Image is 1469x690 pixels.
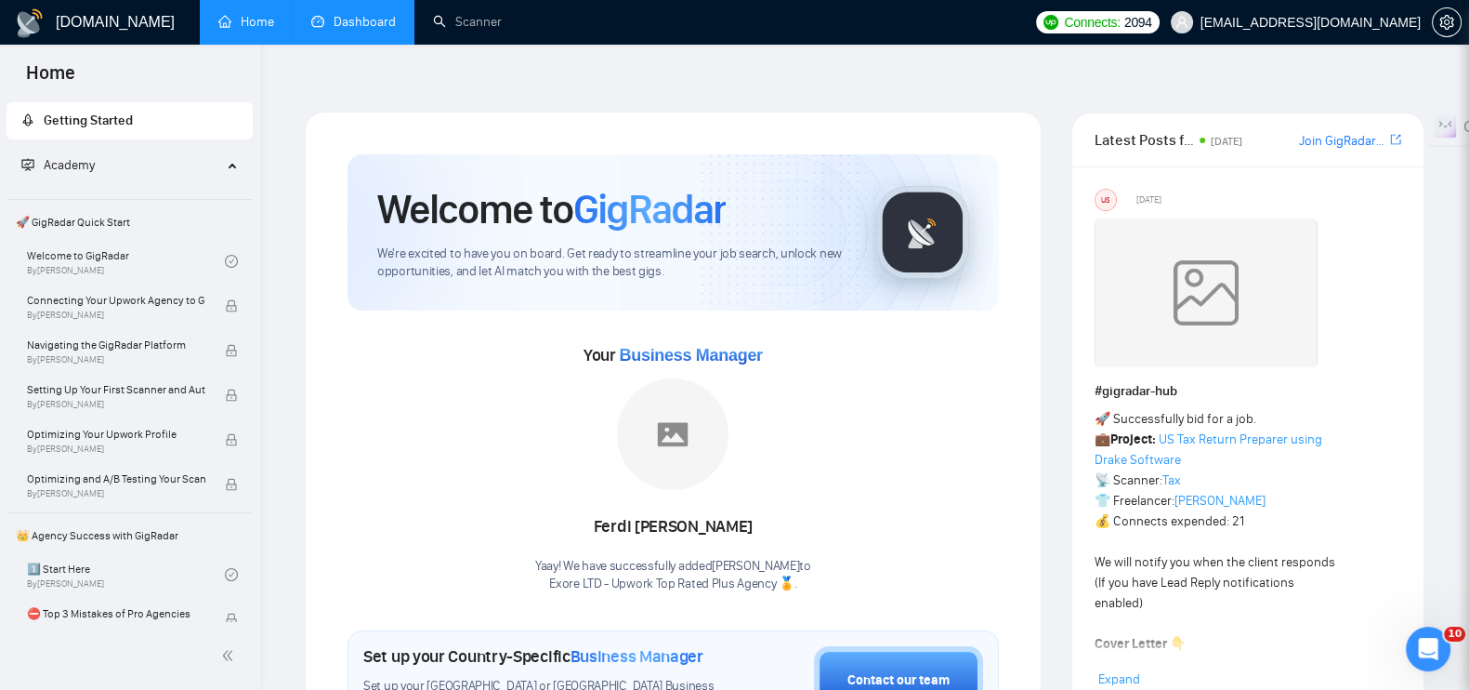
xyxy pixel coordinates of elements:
[8,204,251,241] span: 🚀 GigRadar Quick Start
[225,568,238,581] span: check-circle
[619,346,762,365] span: Business Manager
[617,378,728,490] img: placeholder.png
[27,336,205,354] span: Navigating the GigRadar Platform
[535,511,811,543] div: Ferdi [PERSON_NAME]
[571,646,703,667] span: Business Manager
[1095,636,1186,652] strong: Cover Letter 👇
[27,425,205,444] span: Optimizing Your Upwork Profile
[225,389,238,402] span: lock
[1110,431,1156,447] strong: Project:
[433,14,502,30] a: searchScanner
[535,576,811,593] p: Exore LTD - Upwork Top Rated Plus Agency 🏅 .
[21,157,95,173] span: Academy
[573,184,726,234] span: GigRadar
[1043,15,1058,30] img: upwork-logo.png
[27,554,225,595] a: 1️⃣ Start HereBy[PERSON_NAME]
[1175,16,1188,29] span: user
[1136,192,1161,208] span: [DATE]
[311,14,396,30] a: dashboardDashboard
[1174,493,1266,509] a: [PERSON_NAME]
[27,310,205,321] span: By [PERSON_NAME]
[1095,381,1401,402] h1: # gigradar-hub
[1098,671,1140,687] span: Expand
[1432,7,1462,37] button: setting
[27,470,205,488] span: Optimizing and A/B Testing Your Scanner for Better Results
[27,241,225,282] a: Welcome to GigRadarBy[PERSON_NAME]
[1433,15,1461,30] span: setting
[27,291,205,310] span: Connecting Your Upwork Agency to GigRadar
[1432,15,1462,30] a: setting
[218,14,274,30] a: homeHome
[1299,131,1386,152] a: Join GigRadar Slack Community
[1390,132,1401,147] span: export
[27,399,205,410] span: By [PERSON_NAME]
[27,604,205,623] span: ⛔ Top 3 Mistakes of Pro Agencies
[225,613,238,626] span: lock
[27,444,205,455] span: By [PERSON_NAME]
[363,646,703,667] h1: Set up your Country-Specific
[377,245,846,281] span: We're excited to have you on board. Get ready to streamline your job search, unlock new opportuni...
[1444,627,1465,642] span: 10
[44,157,95,173] span: Academy
[27,488,205,499] span: By [PERSON_NAME]
[535,558,811,593] div: Yaay! We have successfully added [PERSON_NAME] to
[584,345,763,365] span: Your
[1211,135,1242,148] span: [DATE]
[1390,131,1401,149] a: export
[11,60,90,99] span: Home
[225,255,238,268] span: check-circle
[1095,431,1322,468] a: US Tax Return Preparer using Drake Software
[27,380,205,399] span: Setting Up Your First Scanner and Auto-Bidder
[377,184,726,234] h1: Welcome to
[225,478,238,491] span: lock
[1406,627,1450,671] iframe: Intercom live chat
[221,646,240,665] span: double-left
[7,102,253,139] li: Getting Started
[1162,472,1181,488] a: Tax
[1095,128,1194,152] span: Latest Posts from the GigRadar Community
[15,8,45,38] img: logo
[1124,12,1152,33] span: 2094
[876,186,969,279] img: gigradar-logo.png
[1095,190,1116,210] div: US
[8,517,251,554] span: 👑 Agency Success with GigRadar
[1064,12,1120,33] span: Connects:
[225,299,238,312] span: lock
[21,158,34,171] span: fund-projection-screen
[225,344,238,357] span: lock
[44,113,133,128] span: Getting Started
[225,433,238,446] span: lock
[21,113,34,126] span: rocket
[27,354,205,365] span: By [PERSON_NAME]
[1095,219,1318,367] img: weqQh+iSagEgQAAAABJRU5ErkJggg==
